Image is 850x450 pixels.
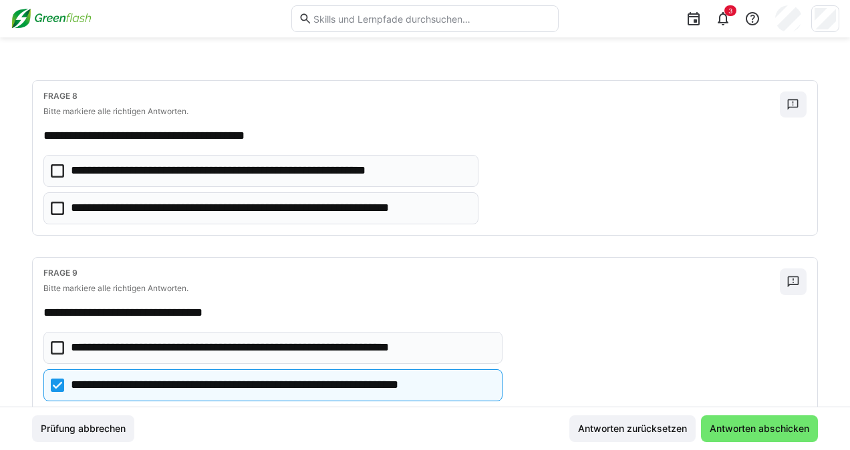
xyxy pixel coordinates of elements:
[708,422,811,435] span: Antworten abschicken
[701,415,818,442] button: Antworten abschicken
[43,283,780,294] p: Bitte markiere alle richtigen Antworten.
[43,91,780,101] h4: Frage 8
[569,415,696,442] button: Antworten zurücksetzen
[39,422,128,435] span: Prüfung abbrechen
[728,7,732,15] span: 3
[43,106,780,117] p: Bitte markiere alle richtigen Antworten.
[43,268,780,278] h4: Frage 9
[576,422,689,435] span: Antworten zurücksetzen
[312,13,551,25] input: Skills und Lernpfade durchsuchen…
[32,415,134,442] button: Prüfung abbrechen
